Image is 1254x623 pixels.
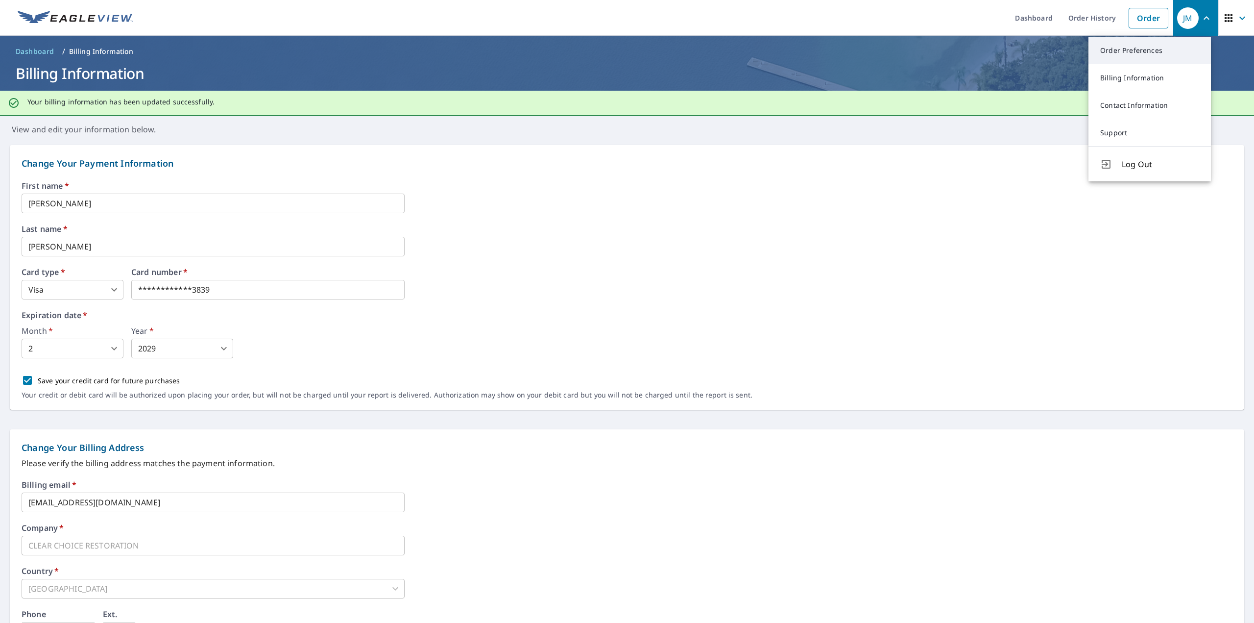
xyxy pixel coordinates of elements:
a: Order [1129,8,1168,28]
p: Change Your Payment Information [22,157,1232,170]
div: 2029 [131,339,233,358]
img: EV Logo [18,11,133,25]
label: Card type [22,268,123,276]
label: Country [22,567,59,575]
div: Visa [22,280,123,299]
label: Expiration date [22,311,1232,319]
label: Month [22,327,123,335]
p: Please verify the billing address matches the payment information. [22,457,1232,469]
p: Your credit or debit card will be authorized upon placing your order, but will not be charged unt... [22,391,752,399]
a: Dashboard [12,44,58,59]
a: Contact Information [1088,92,1211,119]
li: / [62,46,65,57]
a: Support [1088,119,1211,147]
a: Billing Information [1088,64,1211,92]
p: Save your credit card for future purchases [38,375,180,386]
span: Dashboard [16,47,54,56]
p: Change Your Billing Address [22,441,1232,454]
label: Ext. [103,610,118,618]
label: Card number [131,268,405,276]
span: Log Out [1122,158,1199,170]
label: Last name [22,225,1232,233]
p: Billing Information [69,47,134,56]
h1: Billing Information [12,63,1242,83]
button: Log Out [1088,147,1211,181]
label: Phone [22,610,46,618]
a: Order Preferences [1088,37,1211,64]
nav: breadcrumb [12,44,1242,59]
div: 2 [22,339,123,358]
div: JM [1177,7,1199,29]
label: First name [22,182,1232,190]
label: Billing email [22,481,76,489]
div: [GEOGRAPHIC_DATA] [22,579,405,598]
p: Your billing information has been updated successfully. [27,98,215,106]
label: Year [131,327,233,335]
label: Company [22,524,64,532]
